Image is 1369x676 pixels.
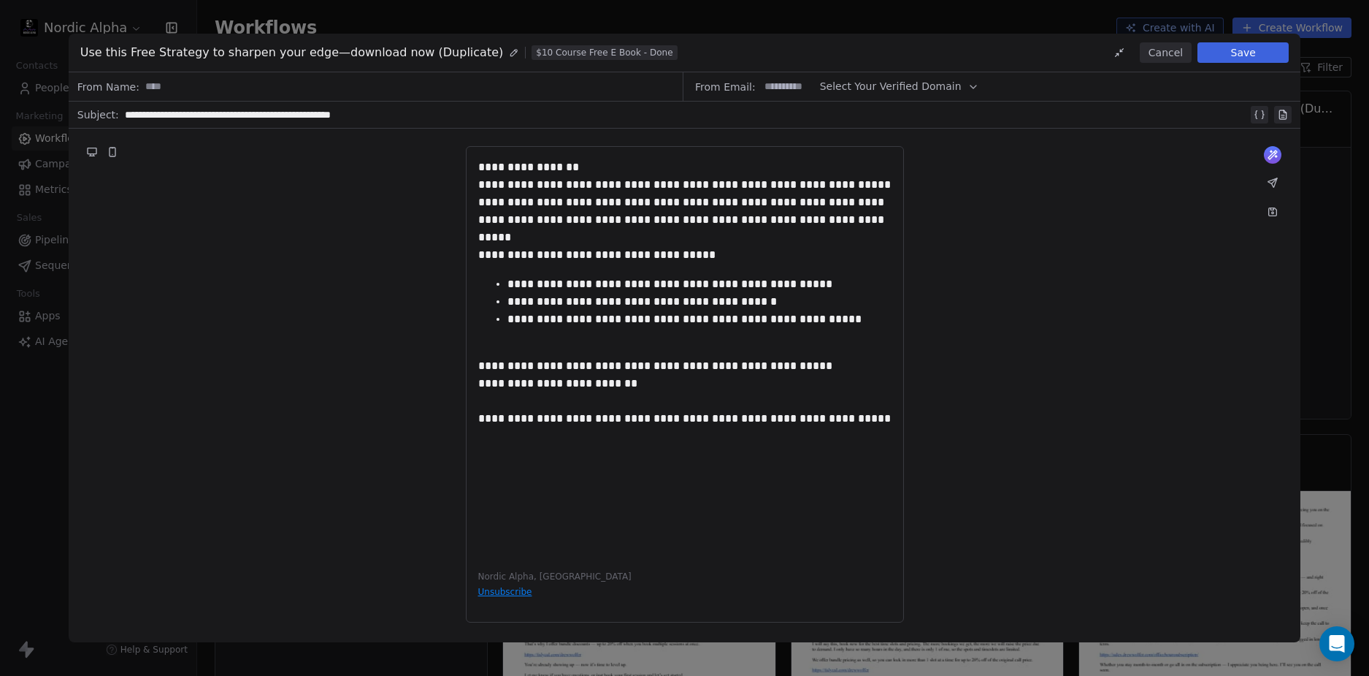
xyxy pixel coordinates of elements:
[820,79,962,94] span: Select Your Verified Domain
[1140,42,1192,63] button: Cancel
[1319,626,1354,661] div: Open Intercom Messenger
[532,45,677,60] span: $10 Course Free E Book - Done
[1197,42,1289,63] button: Save
[695,80,756,94] span: From Email:
[77,80,139,94] span: From Name:
[80,44,504,61] span: Use this Free Strategy to sharpen your edge—download now (Duplicate)
[77,107,119,126] span: Subject:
